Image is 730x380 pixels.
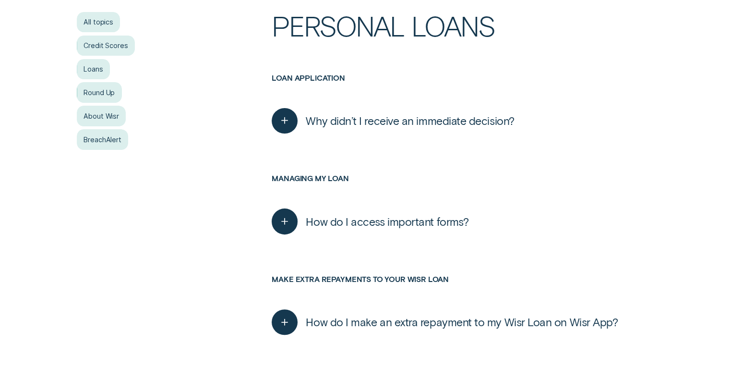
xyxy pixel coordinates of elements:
[77,129,128,150] a: BreachAlert
[77,82,121,103] a: Round Up
[272,108,514,134] button: Why didn’t I receive an immediate decision?
[272,208,468,234] button: How do I access important forms?
[306,114,514,128] span: Why didn’t I receive an immediate decision?
[272,12,653,74] h1: Personal Loans
[306,315,618,329] span: How do I make an extra repayment to my Wisr Loan on Wisr App?
[77,59,110,80] a: Loans
[272,275,653,303] h3: Make extra repayments to your Wisr Loan
[77,106,126,126] a: About Wisr
[306,215,468,229] span: How do I access important forms?
[272,309,618,335] button: How do I make an extra repayment to my Wisr Loan on Wisr App?
[272,174,653,202] h3: Managing my loan
[272,74,653,102] h3: Loan application
[77,36,135,56] a: Credit Scores
[77,12,120,33] a: All topics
